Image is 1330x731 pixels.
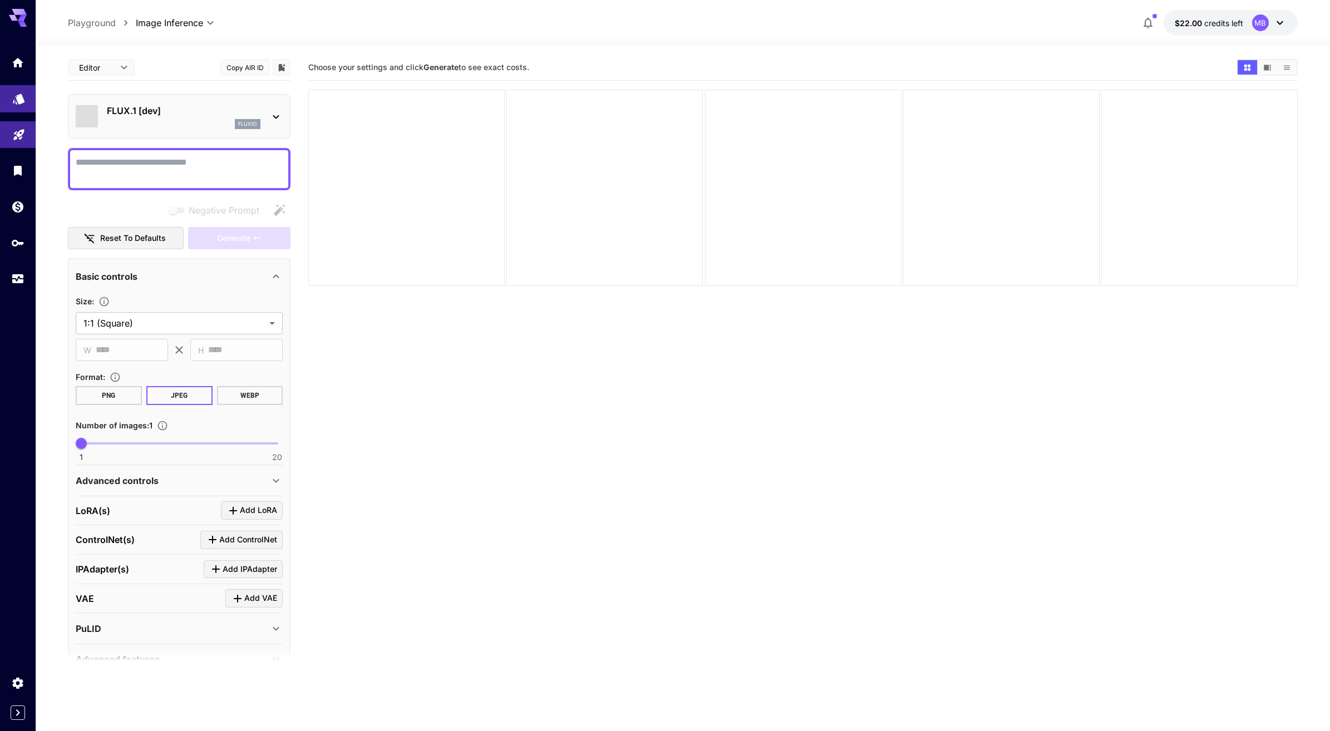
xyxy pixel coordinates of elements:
div: $22.00 [1175,17,1243,29]
div: FLUX.1 [dev]flux1d [76,100,283,134]
div: Library [11,164,24,177]
button: Choose the file format for the output image. [105,372,125,383]
span: W [83,344,91,357]
button: Reset to defaults [68,227,184,250]
span: Add LoRA [240,503,277,517]
div: Advanced controls [76,467,283,494]
button: $22.00MB [1164,10,1298,36]
p: LoRA(s) [76,504,110,517]
div: Home [11,56,24,70]
p: Advanced controls [76,474,159,487]
b: Generate [423,62,459,72]
button: Add to library [277,61,287,74]
span: Format : [76,372,105,382]
span: Add VAE [244,591,277,605]
span: Negative prompts are not compatible with the selected model. [166,203,268,217]
span: credits left [1204,18,1243,28]
span: Negative Prompt [189,204,259,217]
span: $22.00 [1175,18,1204,28]
span: Image Inference [136,16,203,29]
button: Click to add VAE [225,589,283,607]
div: MB [1252,14,1269,31]
p: ControlNet(s) [76,533,135,546]
button: JPEG [146,386,213,405]
span: H [198,344,204,357]
p: IPAdapter(s) [76,562,129,576]
button: WEBP [217,386,283,405]
button: Expand sidebar [11,705,25,720]
button: Click to add ControlNet [200,531,283,549]
a: Playground [68,16,116,29]
button: Specify how many images to generate in a single request. Each image generation will be charged se... [152,420,173,431]
button: Copy AIR ID [220,60,270,76]
nav: breadcrumb [68,16,136,29]
button: Show media in list view [1277,60,1297,75]
span: Add IPAdapter [223,562,277,576]
p: flux1d [238,120,257,128]
p: VAE [76,592,94,605]
span: 1 [80,452,83,463]
div: Settings [11,676,24,690]
div: Playground [12,124,26,138]
span: Add ControlNet [219,533,277,547]
span: Choose your settings and click to see exact costs. [308,62,529,72]
div: Wallet [11,200,24,214]
span: 20 [272,452,282,463]
div: PuLID [76,615,283,642]
p: FLUX.1 [dev] [107,104,260,117]
div: API Keys [11,236,24,250]
div: Models [12,88,26,102]
span: Editor [79,62,114,73]
div: Advanced features [76,646,283,673]
p: Basic controls [76,270,137,283]
span: 1:1 (Square) [83,317,265,330]
button: Show media in video view [1258,60,1277,75]
div: Show media in grid viewShow media in video viewShow media in list view [1237,59,1298,76]
span: Number of images : 1 [76,421,152,430]
div: Basic controls [76,263,283,290]
button: Click to add LoRA [221,501,283,520]
p: PuLID [76,622,101,635]
div: Usage [11,272,24,286]
button: Adjust the dimensions of the generated image by specifying its width and height in pixels, or sel... [94,296,114,307]
span: Size : [76,297,94,306]
button: PNG [76,386,142,405]
button: Click to add IPAdapter [204,560,283,579]
button: Show media in grid view [1238,60,1257,75]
